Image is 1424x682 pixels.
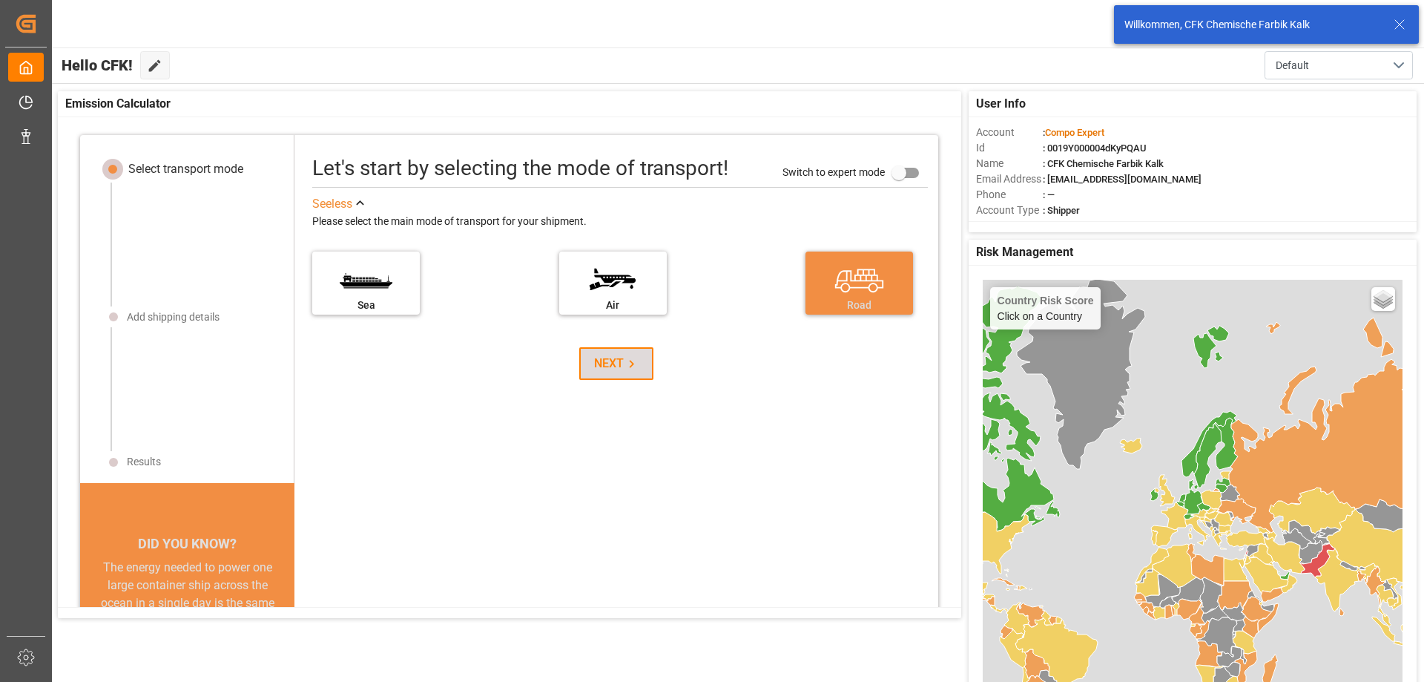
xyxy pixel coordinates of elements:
[320,298,412,313] div: Sea
[62,51,133,79] span: Hello CFK!
[1043,142,1147,154] span: : 0019Y000004dKyPQAU
[312,153,728,184] div: Let's start by selecting the mode of transport!
[1043,189,1055,200] span: : —
[1276,58,1309,73] span: Default
[976,140,1043,156] span: Id
[579,347,653,380] button: NEXT
[998,295,1094,322] div: Click on a Country
[782,165,885,177] span: Switch to expert mode
[813,298,906,313] div: Road
[1043,205,1080,216] span: : Shipper
[976,187,1043,203] span: Phone
[127,454,161,470] div: Results
[1043,158,1164,169] span: : CFK Chemische Farbik Kalk
[312,213,928,231] div: Please select the main mode of transport for your shipment.
[998,295,1094,306] h4: Country Risk Score
[127,309,220,325] div: Add shipping details
[1371,287,1395,311] a: Layers
[1043,127,1104,138] span: :
[1265,51,1413,79] button: open menu
[1045,127,1104,138] span: Compo Expert
[976,95,1026,113] span: User Info
[567,298,659,313] div: Air
[976,125,1043,140] span: Account
[98,559,277,666] div: The energy needed to power one large container ship across the ocean in a single day is the same ...
[976,243,1073,261] span: Risk Management
[594,355,639,373] div: NEXT
[976,203,1043,218] span: Account Type
[80,528,294,559] div: DID YOU KNOW?
[1124,17,1379,33] div: Willkommen, CFK Chemische Farbik Kalk
[65,95,171,113] span: Emission Calculator
[976,156,1043,171] span: Name
[1043,174,1201,185] span: : [EMAIL_ADDRESS][DOMAIN_NAME]
[312,195,352,213] div: See less
[128,160,243,178] div: Select transport mode
[976,171,1043,187] span: Email Address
